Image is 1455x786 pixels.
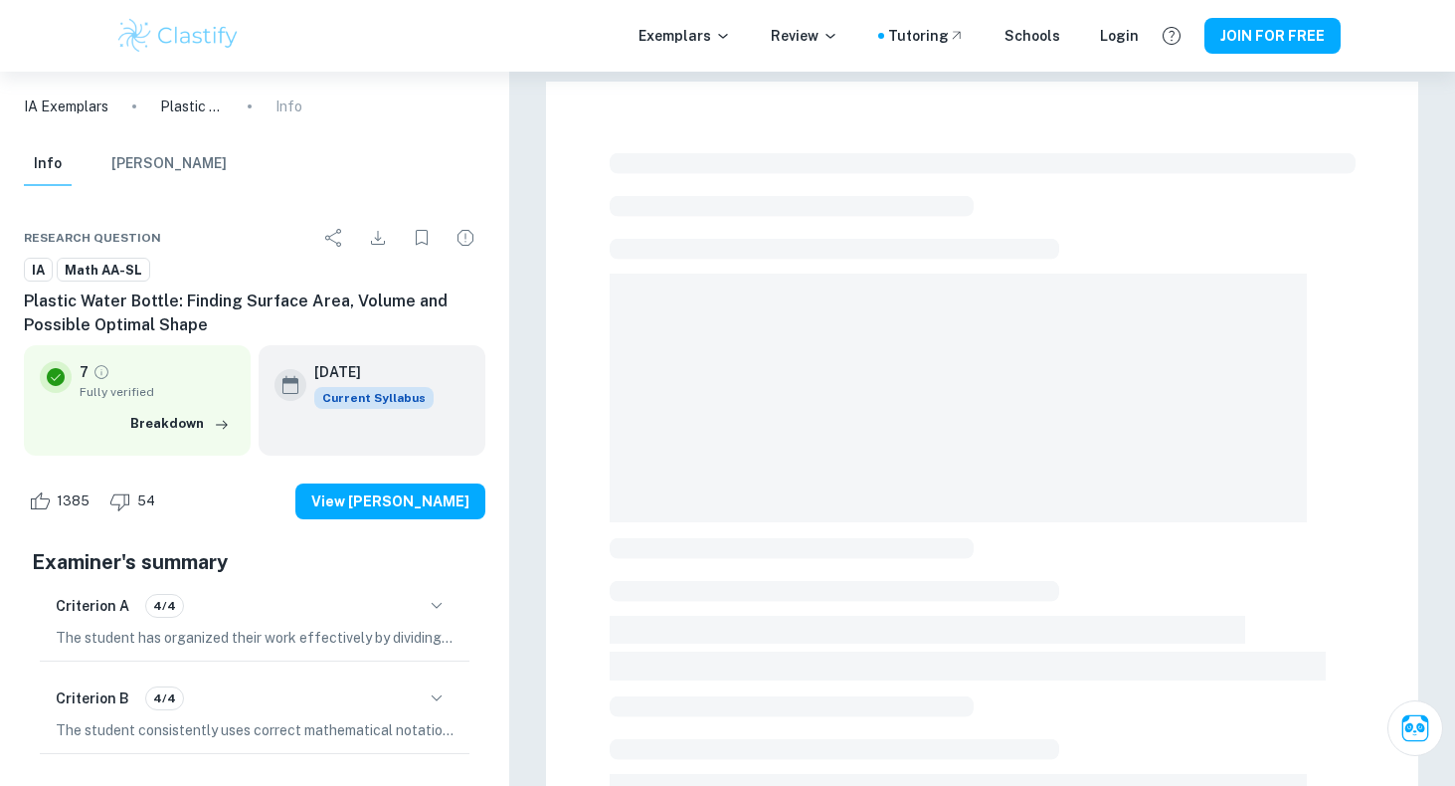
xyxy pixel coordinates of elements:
[295,484,485,519] button: View [PERSON_NAME]
[638,25,731,47] p: Exemplars
[402,218,442,258] div: Bookmark
[314,218,354,258] div: Share
[115,16,242,56] img: Clastify logo
[146,597,183,615] span: 4/4
[126,491,166,511] span: 54
[358,218,398,258] div: Download
[888,25,965,47] a: Tutoring
[111,142,227,186] button: [PERSON_NAME]
[24,96,108,117] a: IA Exemplars
[56,719,454,741] p: The student consistently uses correct mathematical notation, symbols, and terminology throughout ...
[24,290,485,337] h6: Plastic Water Bottle: Finding Surface Area, Volume and Possible Optimal Shape
[314,387,434,409] span: Current Syllabus
[1387,700,1443,756] button: Ask Clai
[1155,19,1188,53] button: Help and Feedback
[275,96,302,117] p: Info
[25,261,52,281] span: IA
[314,387,434,409] div: This exemplar is based on the current syllabus. Feel free to refer to it for inspiration/ideas wh...
[1204,18,1341,54] button: JOIN FOR FREE
[24,258,53,283] a: IA
[125,409,235,439] button: Breakdown
[24,142,72,186] button: Info
[46,491,100,511] span: 1385
[104,486,166,517] div: Dislike
[57,258,150,283] a: Math AA-SL
[314,361,418,383] h6: [DATE]
[58,261,149,281] span: Math AA-SL
[1100,25,1139,47] a: Login
[1004,25,1060,47] a: Schools
[80,361,89,383] p: 7
[92,363,110,381] a: Grade fully verified
[446,218,485,258] div: Report issue
[160,96,224,117] p: Plastic Water Bottle: Finding Surface Area, Volume and Possible Optimal Shape
[56,688,129,709] h6: Criterion B
[80,383,235,401] span: Fully verified
[56,627,454,649] p: The student has organized their work effectively by dividing it into sections and further subdivi...
[146,689,183,707] span: 4/4
[771,25,838,47] p: Review
[56,595,129,617] h6: Criterion A
[24,486,100,517] div: Like
[32,547,477,577] h5: Examiner's summary
[24,229,161,247] span: Research question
